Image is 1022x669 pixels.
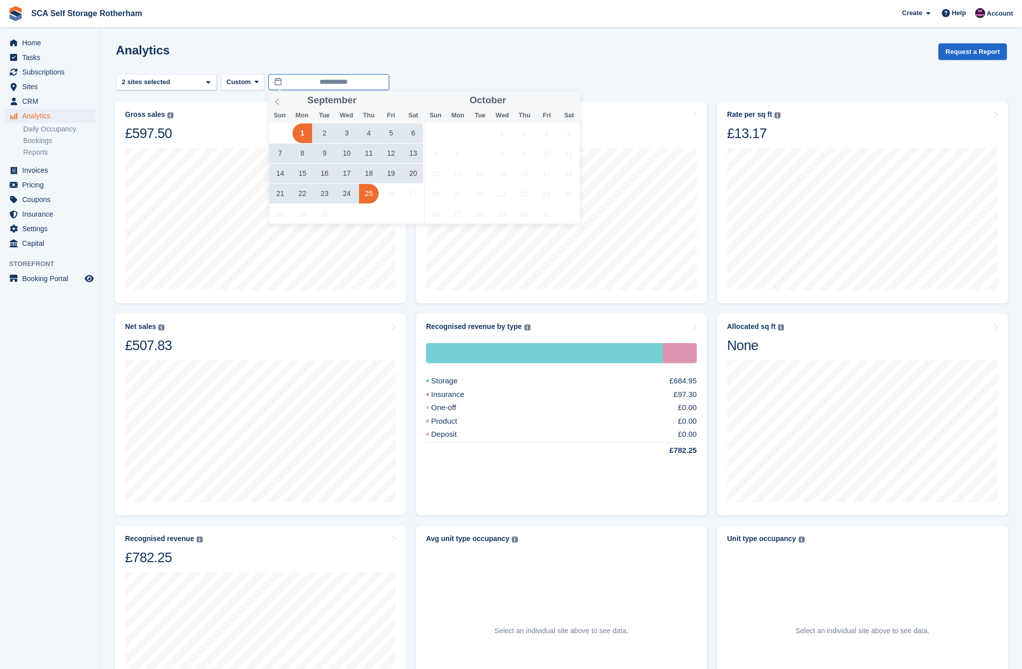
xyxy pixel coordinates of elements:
span: Sun [269,112,291,119]
div: Insurance [426,389,489,400]
img: icon-info-grey-7440780725fd019a000dd9b08b2336e03edf1995a4989e88bcd33f0948082b44.svg [799,537,805,543]
div: Storage [426,343,663,363]
div: One-off [426,402,480,414]
img: icon-info-grey-7440780725fd019a000dd9b08b2336e03edf1995a4989e88bcd33f0948082b44.svg [158,324,164,330]
span: September [308,96,357,105]
div: £507.83 [125,337,172,354]
a: menu [5,207,95,221]
span: October 13, 2025 [448,164,467,183]
a: Bookings [23,136,95,146]
span: October 17, 2025 [536,164,556,183]
span: October 28, 2025 [470,204,490,224]
span: September 6, 2025 [403,123,423,143]
a: menu [5,36,95,50]
a: SCA Self Storage Rotherham [27,5,146,22]
span: October 15, 2025 [492,164,512,183]
div: £782.25 [125,549,203,566]
span: September 15, 2025 [292,164,312,183]
span: October 12, 2025 [426,164,445,183]
a: menu [5,109,95,123]
input: Year [356,95,388,106]
div: Allocated sq ft [727,322,775,331]
span: September 12, 2025 [381,144,401,163]
span: October 19, 2025 [426,184,445,204]
span: September 5, 2025 [381,123,401,143]
span: Sites [22,80,83,94]
span: CRM [22,94,83,108]
span: September 2, 2025 [315,123,334,143]
div: None [727,337,784,354]
span: Thu [357,112,380,119]
div: £0.00 [678,402,697,414]
button: Custom [221,74,264,91]
span: September 13, 2025 [403,144,423,163]
a: menu [5,50,95,64]
span: October 9, 2025 [514,144,534,163]
span: October 6, 2025 [448,144,467,163]
span: September 19, 2025 [381,164,401,183]
div: Insurance [663,343,697,363]
img: icon-info-grey-7440780725fd019a000dd9b08b2336e03edf1995a4989e88bcd33f0948082b44.svg [512,537,518,543]
span: October 5, 2025 [426,144,445,163]
span: Create [902,8,922,18]
button: Request a Report [938,43,1007,60]
span: October 3, 2025 [536,123,556,143]
span: October 25, 2025 [559,184,578,204]
span: October 20, 2025 [448,184,467,204]
span: October 11, 2025 [559,144,578,163]
span: Tue [313,112,335,119]
img: icon-info-grey-7440780725fd019a000dd9b08b2336e03edf1995a4989e88bcd33f0948082b44.svg [778,324,784,330]
input: Year [506,95,538,106]
span: September 20, 2025 [403,164,423,183]
span: October 27, 2025 [448,204,467,224]
div: Rate per sq ft [727,110,772,119]
div: Storage [426,375,482,387]
span: September 17, 2025 [337,164,356,183]
a: menu [5,65,95,79]
span: September 14, 2025 [270,164,290,183]
span: October 7, 2025 [470,144,490,163]
span: Storefront [9,259,100,269]
span: Wed [491,112,513,119]
a: menu [5,163,95,177]
span: October [469,96,506,105]
span: September 18, 2025 [359,164,379,183]
div: Gross sales [125,110,165,119]
div: Avg unit type occupancy [426,534,509,543]
span: September 16, 2025 [315,164,334,183]
span: Tasks [22,50,83,64]
span: September 3, 2025 [337,123,356,143]
a: menu [5,236,95,250]
span: September 9, 2025 [315,144,334,163]
a: menu [5,192,95,207]
a: Daily Occupancy [23,124,95,134]
a: menu [5,94,95,108]
div: Recognised revenue by type [426,322,522,331]
span: October 1, 2025 [492,123,512,143]
span: October 8, 2025 [492,144,512,163]
span: Thu [513,112,535,119]
div: Recognised revenue [125,534,194,543]
span: Fri [380,112,402,119]
span: Help [952,8,966,18]
span: September 10, 2025 [337,144,356,163]
span: Coupons [22,192,83,207]
div: £684.95 [670,375,697,387]
span: October 18, 2025 [559,164,578,183]
span: October 10, 2025 [536,144,556,163]
img: icon-info-grey-7440780725fd019a000dd9b08b2336e03edf1995a4989e88bcd33f0948082b44.svg [524,324,530,330]
span: Subscriptions [22,65,83,79]
span: Home [22,36,83,50]
img: icon-info-grey-7440780725fd019a000dd9b08b2336e03edf1995a4989e88bcd33f0948082b44.svg [197,537,203,543]
div: Net sales [125,322,156,331]
span: October 29, 2025 [492,204,512,224]
span: September 28, 2025 [270,204,290,224]
div: 2 sites selected [120,77,174,87]
span: Insurance [22,207,83,221]
p: Select an individual site above to see data. [796,626,929,636]
div: Deposit [426,429,481,440]
span: September 30, 2025 [315,204,334,224]
img: icon-info-grey-7440780725fd019a000dd9b08b2336e03edf1995a4989e88bcd33f0948082b44.svg [774,112,780,118]
span: September 25, 2025 [359,184,379,204]
div: £97.30 [674,389,697,400]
